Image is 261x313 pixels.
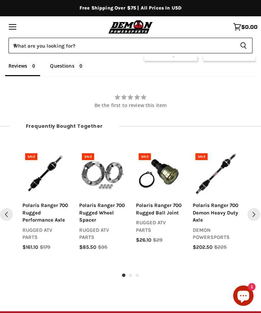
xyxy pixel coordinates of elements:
[98,244,107,251] span: $95
[136,219,182,234] div: rugged atv parts
[22,202,68,251] a: polaris ranger 700 rugged performance axlerugged atv parts$161.10$179
[40,244,50,251] span: $179
[10,123,119,129] span: Frequently bought together
[84,155,92,159] span: SALE
[193,227,239,241] div: demon powersports
[153,237,162,244] span: $29
[22,202,68,224] div: polaris ranger 700 rugged performance axle
[193,202,239,251] a: polaris ranger 700 demon heavy duty axledemon powersports$202.50$225
[247,208,260,221] button: Next
[230,19,261,34] a: $0.00
[214,244,227,251] span: $225
[79,227,125,241] div: rugged atv parts
[22,227,68,241] div: rugged atv parts
[193,244,212,251] span: $202.50
[141,155,149,159] span: SALE
[22,151,68,196] img: Polaris Ranger 700 Rugged Performance Axle
[79,202,125,251] a: polaris ranger 700 rugged wheel spacerrugged atv parts$85.50$95
[79,202,125,224] div: polaris ranger 700 rugged wheel spacer
[198,155,206,159] span: SALE
[5,103,256,108] div: Be the first to review this item
[47,61,87,76] li: Questions
[8,38,253,53] form: Product
[79,151,125,196] a: Polaris Ranger 700 Rugged Wheel SpacerPolaris Ranger 700 Rugged Wheel SpacerSelect options
[193,202,239,224] div: polaris ranger 700 demon heavy duty axle
[5,61,40,76] li: Reviews
[231,285,256,308] inbox-online-store-chat: Shopify online store chat
[22,151,68,196] a: Polaris Ranger 700 Rugged Performance AxleSelect options
[22,244,38,251] span: $161.10
[136,237,151,244] span: $26.10
[8,38,234,53] input: When autocomplete results are available use up and down arrows to review and enter to select
[136,151,182,196] a: Polaris Ranger 700 Rugged Ball JointPolaris Ranger 700 Rugged Ball JointSelect options
[136,202,182,216] div: polaris ranger 700 rugged ball joint
[107,19,154,34] img: Demon Powersports
[28,155,35,159] span: SALE
[241,24,258,30] span: $0.00
[79,244,96,251] span: $85.50
[234,38,253,53] button: Search
[136,202,182,244] a: polaris ranger 700 rugged ball jointrugged atv parts$26.10$29
[193,151,239,196] a: Polaris Ranger 700 Demon Heavy Duty AxlePolaris Ranger 700 Demon Heavy Duty AxleSelect options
